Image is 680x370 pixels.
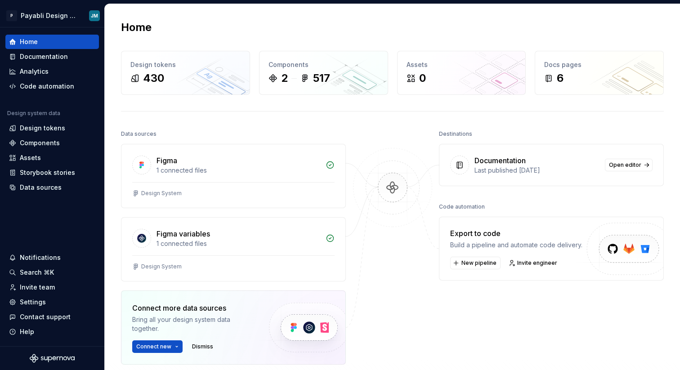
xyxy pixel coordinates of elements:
[461,259,497,267] span: New pipeline
[5,121,99,135] a: Design tokens
[20,124,65,133] div: Design tokens
[5,79,99,94] a: Code automation
[544,60,654,69] div: Docs pages
[506,257,561,269] a: Invite engineer
[474,166,599,175] div: Last published [DATE]
[259,51,388,95] a: Components2517
[605,159,653,171] a: Open editor
[132,303,254,313] div: Connect more data sources
[2,6,103,25] button: PPayabli Design SystemJM
[7,110,60,117] div: Design system data
[281,71,288,85] div: 2
[5,250,99,265] button: Notifications
[474,155,526,166] div: Documentation
[20,52,68,61] div: Documentation
[5,64,99,79] a: Analytics
[5,151,99,165] a: Assets
[130,60,241,69] div: Design tokens
[20,268,54,277] div: Search ⌘K
[20,153,41,162] div: Assets
[121,144,346,208] a: Figma1 connected filesDesign System
[192,343,213,350] span: Dismiss
[20,253,61,262] div: Notifications
[121,20,152,35] h2: Home
[397,51,526,95] a: Assets0
[20,138,60,147] div: Components
[121,217,346,281] a: Figma variables1 connected filesDesign System
[20,312,71,321] div: Contact support
[20,67,49,76] div: Analytics
[21,11,78,20] div: Payabli Design System
[535,51,664,95] a: Docs pages6
[439,201,485,213] div: Code automation
[517,259,557,267] span: Invite engineer
[20,298,46,307] div: Settings
[439,128,472,140] div: Destinations
[419,71,426,85] div: 0
[157,155,177,166] div: Figma
[132,315,254,333] div: Bring all your design system data together.
[30,354,75,363] svg: Supernova Logo
[407,60,517,69] div: Assets
[5,265,99,280] button: Search ⌘K
[132,340,183,353] button: Connect new
[268,60,379,69] div: Components
[6,10,17,21] div: P
[5,295,99,309] a: Settings
[20,183,62,192] div: Data sources
[121,128,157,140] div: Data sources
[20,82,74,91] div: Code automation
[5,49,99,64] a: Documentation
[609,161,641,169] span: Open editor
[5,136,99,150] a: Components
[5,310,99,324] button: Contact support
[5,165,99,180] a: Storybook stories
[20,283,55,292] div: Invite team
[157,239,320,248] div: 1 connected files
[450,241,582,250] div: Build a pipeline and automate code delivery.
[313,71,330,85] div: 517
[143,71,164,85] div: 430
[121,51,250,95] a: Design tokens430
[5,280,99,294] a: Invite team
[141,190,182,197] div: Design System
[91,12,98,19] div: JM
[141,263,182,270] div: Design System
[157,228,210,239] div: Figma variables
[20,327,34,336] div: Help
[157,166,320,175] div: 1 connected files
[450,257,501,269] button: New pipeline
[5,35,99,49] a: Home
[136,343,171,350] span: Connect new
[20,168,75,177] div: Storybook stories
[5,325,99,339] button: Help
[20,37,38,46] div: Home
[557,71,564,85] div: 6
[188,340,217,353] button: Dismiss
[450,228,582,239] div: Export to code
[5,180,99,195] a: Data sources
